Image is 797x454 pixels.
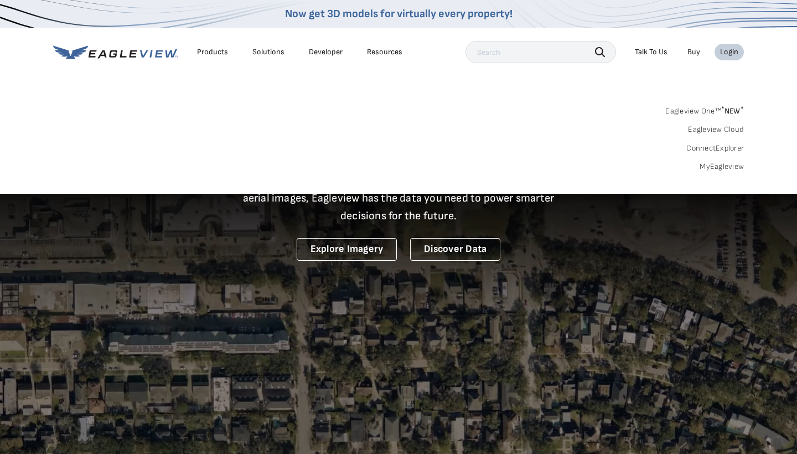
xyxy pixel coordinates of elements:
div: Solutions [252,47,284,57]
a: Discover Data [410,238,500,261]
a: Explore Imagery [297,238,397,261]
a: Eagleview One™*NEW* [665,103,744,116]
div: Products [197,47,228,57]
p: A new era starts here. Built on more than 3.5 billion high-resolution aerial images, Eagleview ha... [229,172,568,225]
div: Resources [367,47,402,57]
a: Developer [309,47,343,57]
span: NEW [721,106,744,116]
a: ConnectExplorer [686,143,744,153]
a: MyEagleview [700,162,744,172]
input: Search [465,41,616,63]
div: Login [720,47,738,57]
a: Buy [687,47,700,57]
a: Now get 3D models for virtually every property! [285,7,513,20]
a: Eagleview Cloud [688,125,744,135]
div: Talk To Us [635,47,667,57]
